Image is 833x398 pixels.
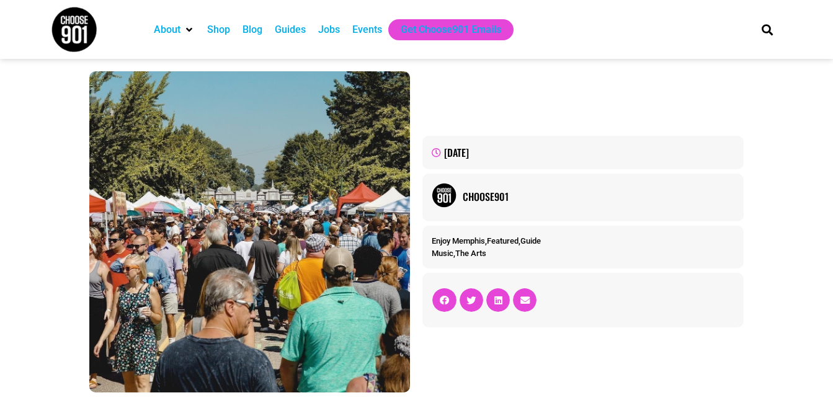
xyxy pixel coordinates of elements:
[432,236,541,245] span: , ,
[154,22,180,37] a: About
[432,236,485,245] a: Enjoy Memphis
[432,288,456,312] div: Share on facebook
[513,288,537,312] div: Share on email
[487,236,519,245] a: Featured
[460,288,483,312] div: Share on twitter
[148,19,741,40] nav: Main nav
[352,22,382,37] a: Events
[455,249,486,258] a: The Arts
[520,236,541,245] a: Guide
[243,22,262,37] a: Blog
[486,288,510,312] div: Share on linkedin
[318,22,340,37] a: Jobs
[401,22,501,37] a: Get Choose901 Emails
[275,22,306,37] a: Guides
[148,19,201,40] div: About
[432,249,453,258] a: Music
[432,183,457,208] img: Picture of Choose901
[757,19,777,40] div: Search
[463,189,734,204] a: Choose901
[207,22,230,37] a: Shop
[432,249,486,258] span: ,
[444,145,469,160] time: [DATE]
